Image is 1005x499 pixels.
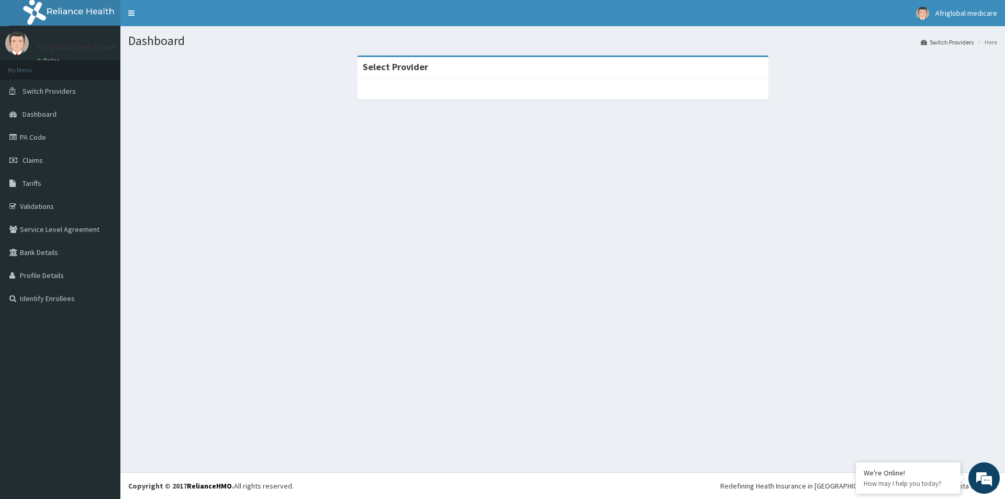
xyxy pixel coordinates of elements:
[363,61,428,73] strong: Select Provider
[975,38,997,47] li: Here
[864,479,953,488] p: How may I help you today?
[864,468,953,478] div: We're Online!
[916,7,929,20] img: User Image
[921,38,974,47] a: Switch Providers
[935,8,997,18] span: Afriglobal medicare
[23,156,43,165] span: Claims
[23,109,57,119] span: Dashboard
[37,57,62,64] a: Online
[37,42,116,52] p: Afriglobal medicare
[5,31,29,55] img: User Image
[120,472,1005,499] footer: All rights reserved.
[128,481,234,491] strong: Copyright © 2017 .
[23,179,41,188] span: Tariffs
[23,86,76,96] span: Switch Providers
[187,481,232,491] a: RelianceHMO
[720,481,997,491] div: Redefining Heath Insurance in [GEOGRAPHIC_DATA] using Telemedicine and Data Science!
[128,34,997,48] h1: Dashboard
